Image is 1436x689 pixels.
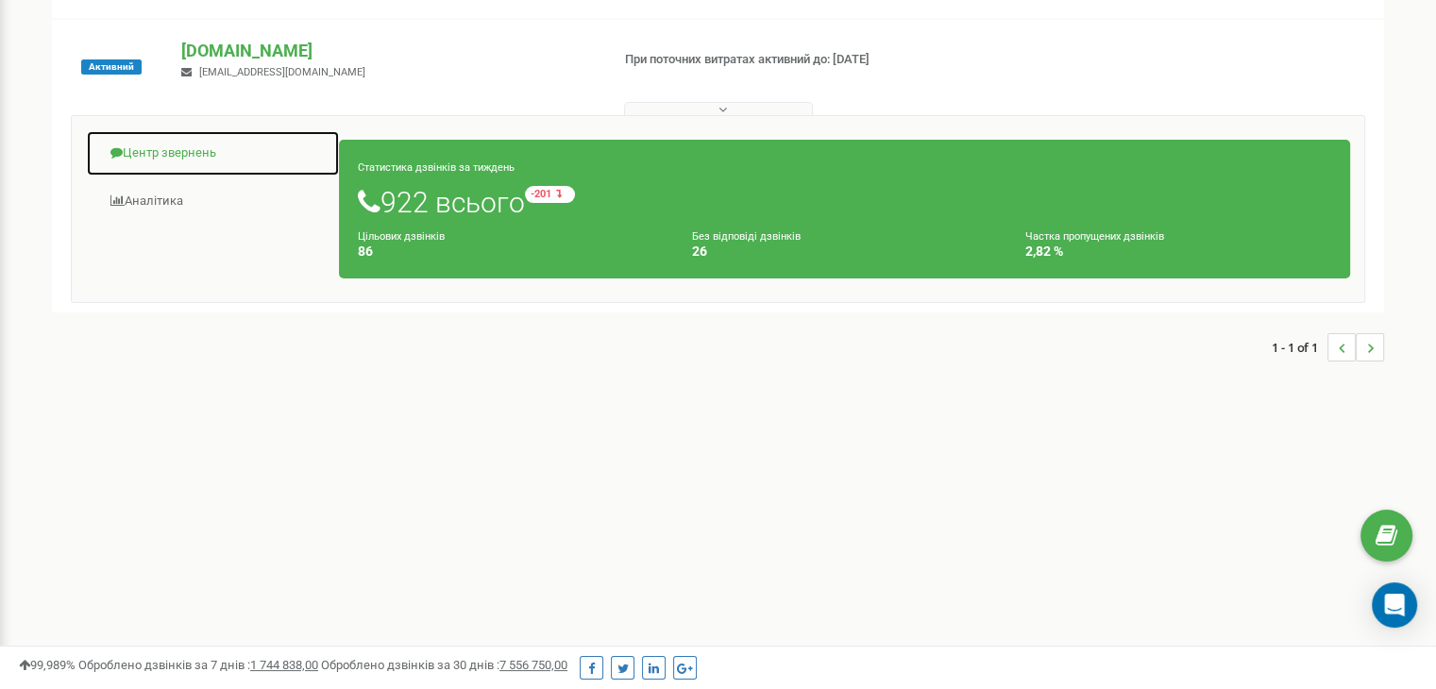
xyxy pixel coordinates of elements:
[692,244,998,259] h4: 26
[86,178,340,225] a: Аналiтика
[358,161,515,174] small: Статистика дзвінків за тиждень
[1272,314,1384,380] nav: ...
[199,66,365,78] span: [EMAIL_ADDRESS][DOMAIN_NAME]
[86,130,340,176] a: Центр звернень
[1025,230,1164,243] small: Частка пропущених дзвінків
[321,658,567,672] span: Оброблено дзвінків за 30 днів :
[19,658,76,672] span: 99,989%
[1372,582,1417,628] div: Open Intercom Messenger
[81,59,142,75] span: Активний
[625,51,927,69] p: При поточних витратах активний до: [DATE]
[250,658,318,672] u: 1 744 838,00
[1272,333,1327,361] span: 1 - 1 of 1
[181,39,594,63] p: [DOMAIN_NAME]
[525,186,575,203] small: -201
[78,658,318,672] span: Оброблено дзвінків за 7 днів :
[358,186,1331,218] h1: 922 всього
[358,244,664,259] h4: 86
[1025,244,1331,259] h4: 2,82 %
[358,230,445,243] small: Цільових дзвінків
[499,658,567,672] u: 7 556 750,00
[692,230,801,243] small: Без відповіді дзвінків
